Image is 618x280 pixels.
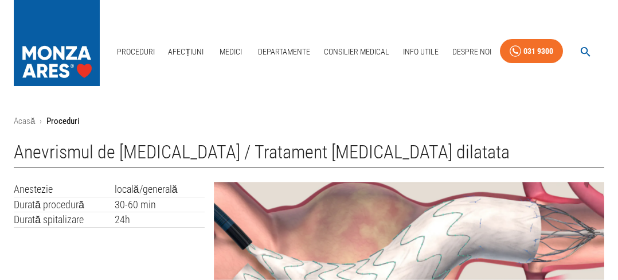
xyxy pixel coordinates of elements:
[115,182,205,197] td: locală/generală
[398,40,443,64] a: Info Utile
[14,212,115,228] td: Durată spitalizare
[112,40,159,64] a: Proceduri
[40,115,42,128] li: ›
[14,182,115,197] td: Anestezie
[115,197,205,212] td: 30-60 min
[14,142,604,168] h1: Anevrismul de [MEDICAL_DATA] / Tratament [MEDICAL_DATA] dilatata
[523,44,553,59] div: 031 9300
[448,40,496,64] a: Despre Noi
[319,40,394,64] a: Consilier Medical
[14,116,35,126] a: Acasă
[500,39,563,64] a: 031 9300
[253,40,315,64] a: Departamente
[163,40,208,64] a: Afecțiuni
[14,197,115,212] td: Durată procedură
[14,115,604,128] nav: breadcrumb
[213,40,249,64] a: Medici
[214,182,604,280] img: Anervrismul de aorta | MONZA ARES
[115,212,205,228] td: 24h
[46,115,79,128] p: Proceduri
